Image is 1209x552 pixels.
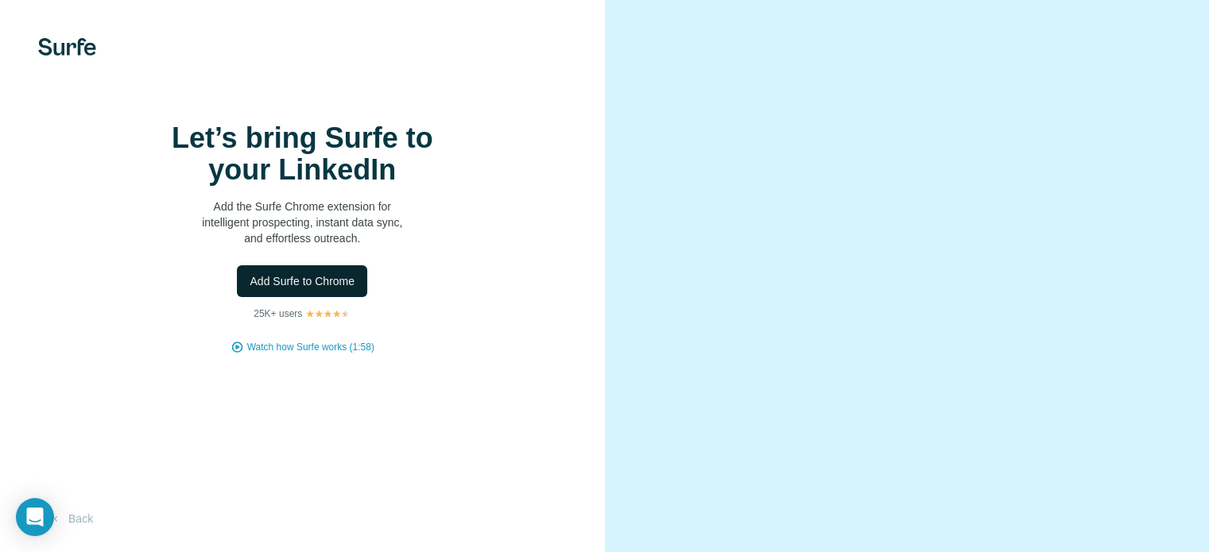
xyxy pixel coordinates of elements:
button: Watch how Surfe works (1:58) [247,340,374,354]
img: Surfe's logo [38,38,96,56]
p: 25K+ users [254,307,302,321]
button: Back [38,504,104,533]
span: Add Surfe to Chrome [250,273,355,289]
button: Add Surfe to Chrome [237,265,367,297]
p: Add the Surfe Chrome extension for intelligent prospecting, instant data sync, and effortless out... [143,199,461,246]
div: Open Intercom Messenger [16,498,54,536]
img: Rating Stars [305,309,351,318]
h1: Let’s bring Surfe to your LinkedIn [143,122,461,186]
